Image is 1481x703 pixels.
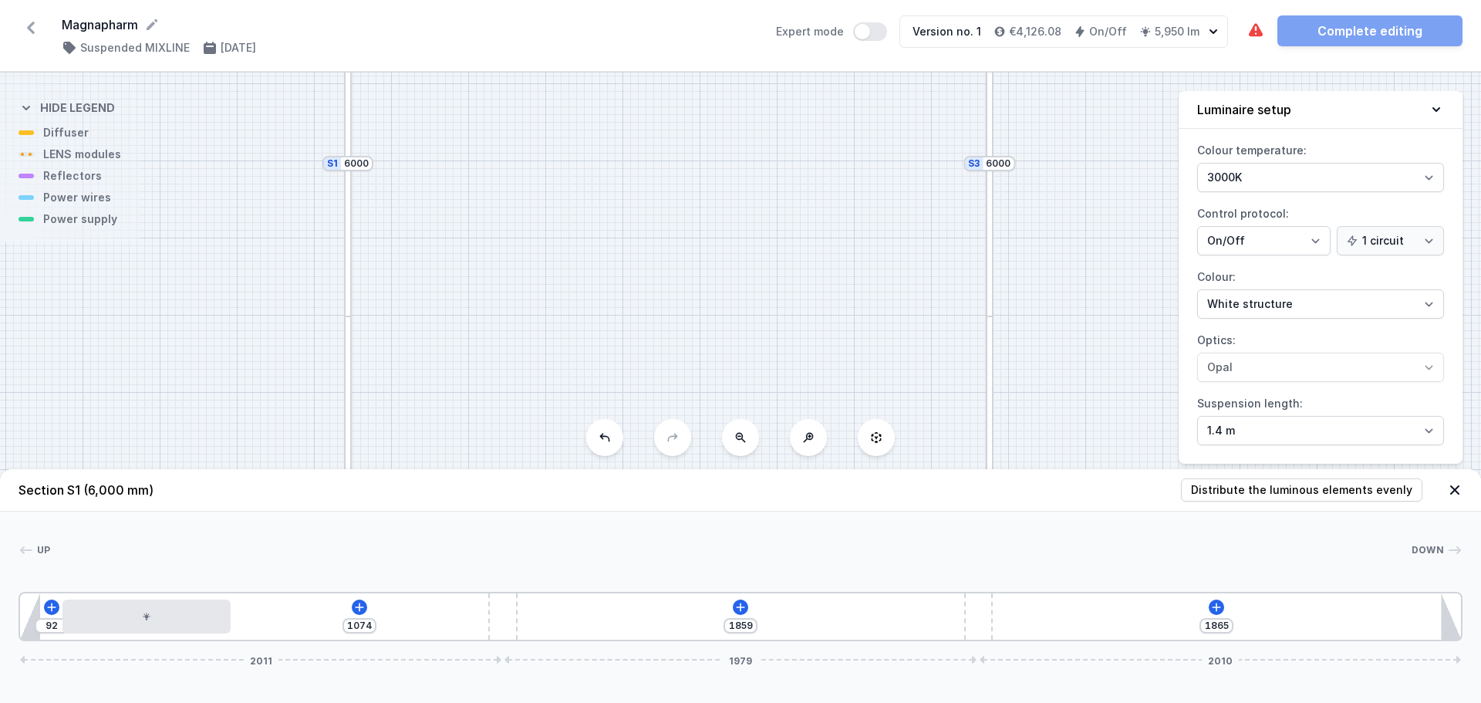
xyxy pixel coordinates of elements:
[347,620,372,632] input: Dimension [mm]
[244,655,278,664] span: 2011
[62,15,757,34] form: Magnapharm
[1179,91,1462,129] button: Luminaire setup
[1337,226,1444,255] select: Control protocol:
[39,620,64,632] input: Dimension [mm]
[344,157,369,170] input: Dimension [mm]
[1181,478,1422,502] button: Distribute the luminous elements evenly
[723,655,758,664] span: 1979
[144,17,160,32] button: Rename project
[19,88,115,125] button: Hide legend
[221,40,256,56] h4: [DATE]
[1197,353,1444,382] select: Optics:
[728,620,753,632] input: Dimension [mm]
[1197,289,1444,319] select: Colour:
[1197,391,1444,445] label: Suspension length:
[853,22,887,41] button: Expert mode
[1197,226,1331,255] select: Control protocol:
[62,600,231,634] div: LED opal module 700mm
[44,600,59,615] button: Add element
[986,157,1010,170] input: Dimension [mm]
[1197,163,1444,192] select: Colour temperature:
[1197,328,1444,382] label: Optics:
[352,600,367,615] button: Add element
[1191,482,1412,498] span: Distribute the luminous elements evenly
[1209,600,1224,615] button: Add element
[776,22,887,41] label: Expert mode
[1204,620,1229,632] input: Dimension [mm]
[733,600,748,615] button: Add element
[1202,655,1239,664] span: 2010
[40,100,115,116] h4: Hide legend
[899,15,1228,48] button: Version no. 1€4,126.08On/Off5,950 lm
[913,24,981,39] div: Version no. 1
[1155,24,1199,39] h4: 5,950 lm
[19,481,153,499] h4: Section S1
[80,40,190,56] h4: Suspended MIXLINE
[1412,544,1444,556] span: Down
[37,544,51,556] span: Up
[1197,138,1444,192] label: Colour temperature:
[1197,100,1291,119] h4: Luminaire setup
[1197,265,1444,319] label: Colour:
[1009,24,1061,39] h4: €4,126.08
[1197,416,1444,445] select: Suspension length:
[83,482,153,498] span: (6,000 mm)
[1197,201,1444,255] label: Control protocol:
[1089,24,1127,39] h4: On/Off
